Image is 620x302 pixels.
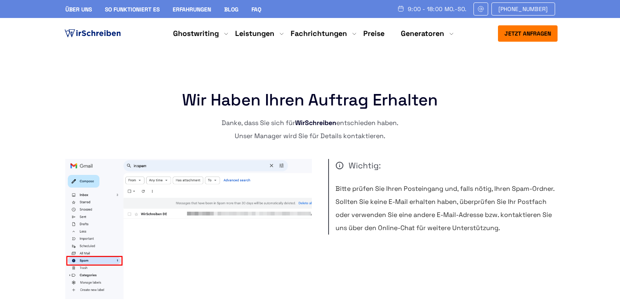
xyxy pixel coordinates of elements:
a: So funktioniert es [105,6,160,13]
strong: WirSchreiben [295,119,336,127]
img: thanks [65,159,312,300]
span: Wichtig: [336,159,555,172]
p: Bitte prüfen Sie Ihren Posteingang und, falls nötig, Ihren Spam-Ordner. Sollten Sie keine E-Mail ... [336,182,555,235]
a: [PHONE_NUMBER] [491,2,555,16]
a: Preise [363,29,384,38]
a: Leistungen [235,29,274,38]
a: Über uns [65,6,92,13]
span: [PHONE_NUMBER] [498,6,548,12]
img: Email [477,6,484,12]
img: Schedule [397,5,404,12]
p: Unser Manager wird Sie für Details kontaktieren. [65,130,555,143]
a: FAQ [251,6,261,13]
span: 9:00 - 18:00 Mo.-So. [408,6,467,12]
p: Danke, dass Sie sich für entschieden haben. [65,116,555,130]
a: Generatoren [401,29,444,38]
button: Jetzt anfragen [498,25,558,42]
img: logo ghostwriter-österreich [63,27,122,40]
a: Fachrichtungen [291,29,347,38]
a: Blog [224,6,238,13]
a: Ghostwriting [173,29,219,38]
h1: Wir haben Ihren Auftrag erhalten [65,92,555,108]
a: Erfahrungen [173,6,211,13]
